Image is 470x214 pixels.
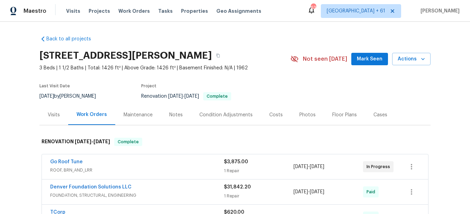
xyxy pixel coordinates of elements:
span: [DATE] [293,189,308,194]
div: Maintenance [124,111,153,118]
a: Go Roof Tune [50,159,83,164]
span: Projects [89,8,110,14]
span: ROOF, BRN_AND_LRR [50,167,224,174]
span: In Progress [367,163,393,170]
span: Mark Seen [357,55,382,64]
span: Renovation [141,94,231,99]
div: Notes [169,111,183,118]
div: Floor Plans [332,111,357,118]
span: $31,842.20 [224,185,251,189]
span: - [168,94,199,99]
button: Actions [392,53,431,66]
span: [DATE] [93,139,110,144]
div: by [PERSON_NAME] [39,92,104,100]
span: Tasks [158,9,173,13]
span: Properties [181,8,208,14]
span: [DATE] [293,164,308,169]
span: Complete [115,138,142,145]
span: Not seen [DATE] [303,56,347,62]
div: Photos [299,111,316,118]
button: Copy Address [212,49,224,62]
span: [DATE] [75,139,91,144]
div: 1 Repair [224,193,293,200]
h6: RENOVATION [42,138,110,146]
div: RENOVATION [DATE]-[DATE]Complete [39,131,431,153]
span: Work Orders [118,8,150,14]
span: [DATE] [310,189,324,194]
span: [GEOGRAPHIC_DATA] + 61 [327,8,385,14]
span: Maestro [24,8,46,14]
span: - [75,139,110,144]
span: [DATE] [184,94,199,99]
div: 1 Repair [224,167,293,174]
span: - [293,163,324,170]
div: 635 [311,4,316,11]
span: [PERSON_NAME] [418,8,460,14]
span: $3,875.00 [224,159,248,164]
div: Visits [48,111,60,118]
button: Mark Seen [351,53,388,66]
span: [DATE] [168,94,183,99]
span: 3 Beds | 1 1/2 Baths | Total: 1426 ft² | Above Grade: 1426 ft² | Basement Finished: N/A | 1962 [39,65,290,71]
span: Actions [398,55,425,64]
span: Geo Assignments [216,8,261,14]
span: [DATE] [310,164,324,169]
span: Complete [204,94,231,98]
div: Cases [373,111,387,118]
a: Denver Foundation Solutions LLC [50,185,132,189]
span: FOUNDATION, STRUCTURAL, ENGINEERING [50,192,224,199]
span: Project [141,84,156,88]
h2: [STREET_ADDRESS][PERSON_NAME] [39,52,212,59]
span: Last Visit Date [39,84,70,88]
span: - [293,188,324,195]
span: Paid [367,188,378,195]
span: [DATE] [39,94,54,99]
div: Condition Adjustments [199,111,253,118]
div: Work Orders [76,111,107,118]
span: Visits [66,8,80,14]
div: Costs [269,111,283,118]
a: Back to all projects [39,36,106,42]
